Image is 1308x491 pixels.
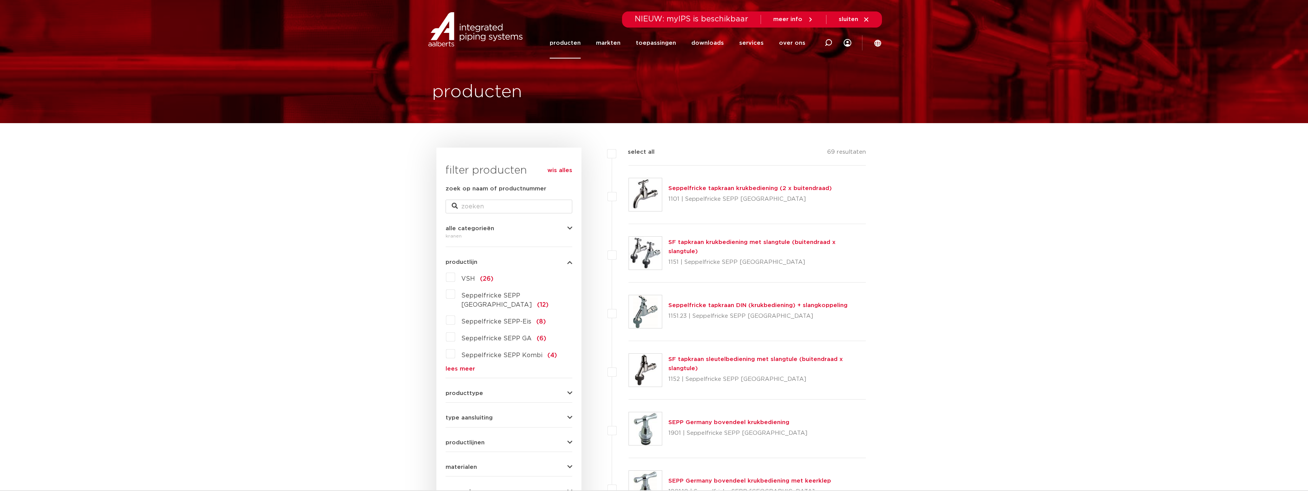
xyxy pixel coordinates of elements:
[827,148,866,159] p: 69 resultaten
[668,419,789,425] a: SEPP Germany bovendeel krukbediening
[668,239,836,254] a: SF tapkraan krukbediening met slangtule (buitendraad x slangtule)
[668,356,843,371] a: SF tapkraan sleutelbediening met slangtule (buitendraad x slangtule)
[446,390,572,396] button: producttype
[547,166,572,175] a: wis alles
[446,259,572,265] button: productlijn
[537,335,546,341] span: (6)
[536,319,546,325] span: (8)
[668,193,832,205] p: 1101 | Seppelfricke SEPP [GEOGRAPHIC_DATA]
[446,163,572,178] h3: filter producten
[446,231,572,241] div: kranen
[537,302,549,308] span: (12)
[629,295,662,328] img: Thumbnail for Seppelfricke tapkraan DIN (krukbediening) + slangkoppeling
[635,15,748,23] span: NIEUW: myIPS is beschikbaar
[446,415,572,421] button: type aansluiting
[446,226,494,231] span: alle categorieën
[596,28,621,59] a: markten
[461,276,475,282] span: VSH
[446,184,546,193] label: zoek op naam of productnummer
[446,200,572,213] input: zoeken
[629,237,662,270] img: Thumbnail for SF tapkraan krukbediening met slangtule (buitendraad x slangtule)
[446,226,572,231] button: alle categorieën
[636,28,676,59] a: toepassingen
[432,80,522,104] h1: producten
[446,366,572,372] a: lees meer
[461,352,542,358] span: Seppelfricke SEPP Kombi
[668,427,807,439] p: 1901 | Seppelfricke SEPP [GEOGRAPHIC_DATA]
[446,390,483,396] span: producttype
[691,28,724,59] a: downloads
[668,185,832,191] a: Seppelfricke tapkraan krukbediening (2 x buitendraad)
[446,415,493,421] span: type aansluiting
[446,464,477,470] span: materialen
[616,148,655,157] label: select all
[547,352,557,358] span: (4)
[461,335,532,341] span: Seppelfricke SEPP GA
[739,28,764,59] a: services
[629,354,662,387] img: Thumbnail for SF tapkraan sleutelbediening met slangtule (buitendraad x slangtule)
[844,28,851,59] div: my IPS
[779,28,805,59] a: over ons
[446,440,485,445] span: productlijnen
[629,412,662,445] img: Thumbnail for SEPP Germany bovendeel krukbediening
[629,178,662,211] img: Thumbnail for Seppelfricke tapkraan krukbediening (2 x buitendraad)
[446,440,572,445] button: productlijnen
[480,276,493,282] span: (26)
[550,28,805,59] nav: Menu
[446,464,572,470] button: materialen
[839,16,870,23] a: sluiten
[461,293,532,308] span: Seppelfricke SEPP [GEOGRAPHIC_DATA]
[773,16,814,23] a: meer info
[668,302,848,308] a: Seppelfricke tapkraan DIN (krukbediening) + slangkoppeling
[550,28,581,59] a: producten
[461,319,531,325] span: Seppelfricke SEPP-Eis
[668,373,866,385] p: 1152 | Seppelfricke SEPP [GEOGRAPHIC_DATA]
[668,310,848,322] p: 1151.23 | Seppelfricke SEPP [GEOGRAPHIC_DATA]
[668,478,831,484] a: SEPP Germany bovendeel krukbediening met keerklep
[773,16,802,22] span: meer info
[839,16,858,22] span: sluiten
[446,259,477,265] span: productlijn
[668,256,866,268] p: 1151 | Seppelfricke SEPP [GEOGRAPHIC_DATA]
